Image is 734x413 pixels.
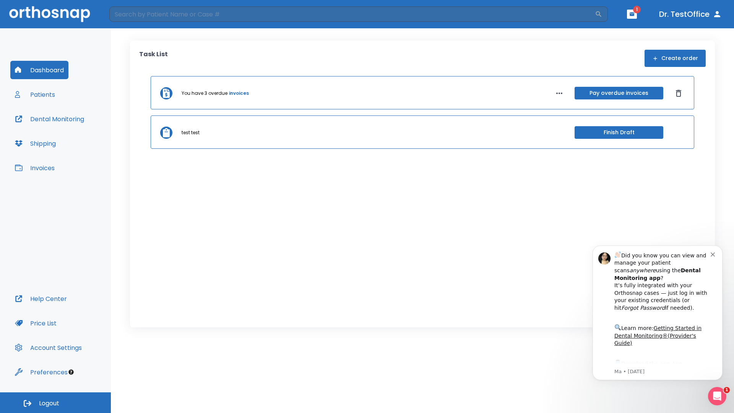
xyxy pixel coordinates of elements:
[10,314,61,332] button: Price List
[182,129,200,136] p: test test
[10,159,59,177] button: Invoices
[10,363,72,381] button: Preferences
[581,236,734,409] iframe: Intercom notifications message
[10,110,89,128] button: Dental Monitoring
[708,387,726,405] iframe: Intercom live chat
[39,399,59,408] span: Logout
[10,338,86,357] button: Account Settings
[10,289,71,308] button: Help Center
[575,87,663,99] button: Pay overdue invoices
[109,7,595,22] input: Search by Patient Name or Case #
[139,50,168,67] p: Task List
[724,387,730,393] span: 1
[229,90,249,97] a: invoices
[10,134,60,153] button: Shipping
[645,50,706,67] button: Create order
[672,87,685,99] button: Dismiss
[68,369,75,376] div: Tooltip anchor
[182,90,227,97] p: You have 3 overdue
[10,61,68,79] button: Dashboard
[633,6,641,13] span: 1
[10,85,60,104] button: Patients
[656,7,725,21] button: Dr. TestOffice
[575,126,663,139] button: Finish Draft
[9,6,90,22] img: Orthosnap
